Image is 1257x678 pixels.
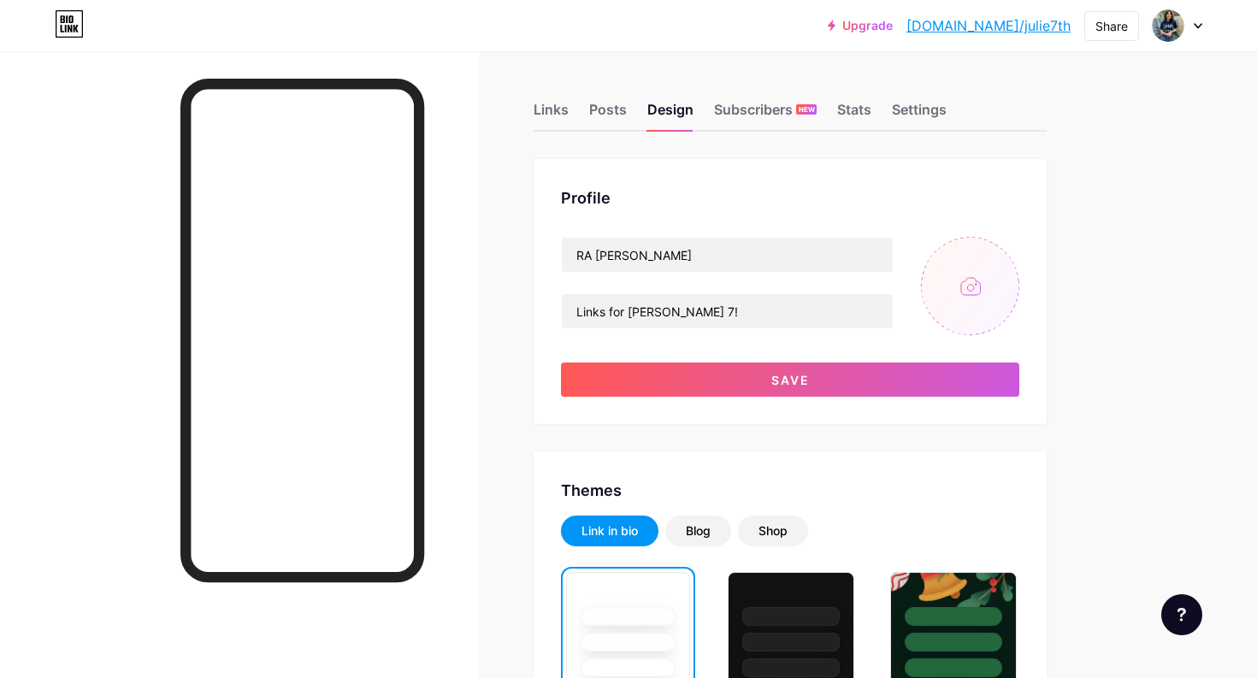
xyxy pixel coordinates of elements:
[686,522,711,539] div: Blog
[561,479,1019,502] div: Themes
[581,522,638,539] div: Link in bio
[589,99,627,130] div: Posts
[647,99,693,130] div: Design
[906,15,1071,36] a: [DOMAIN_NAME]/julie7th
[892,99,947,130] div: Settings
[758,522,788,539] div: Shop
[771,373,810,387] span: Save
[837,99,871,130] div: Stats
[534,99,569,130] div: Links
[562,294,893,328] input: Bio
[714,99,817,130] div: Subscribers
[562,238,893,272] input: Name
[1095,17,1128,35] div: Share
[1152,9,1184,42] img: mariannahernz
[828,19,893,32] a: Upgrade
[561,186,1019,209] div: Profile
[561,363,1019,397] button: Save
[799,104,815,115] span: NEW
